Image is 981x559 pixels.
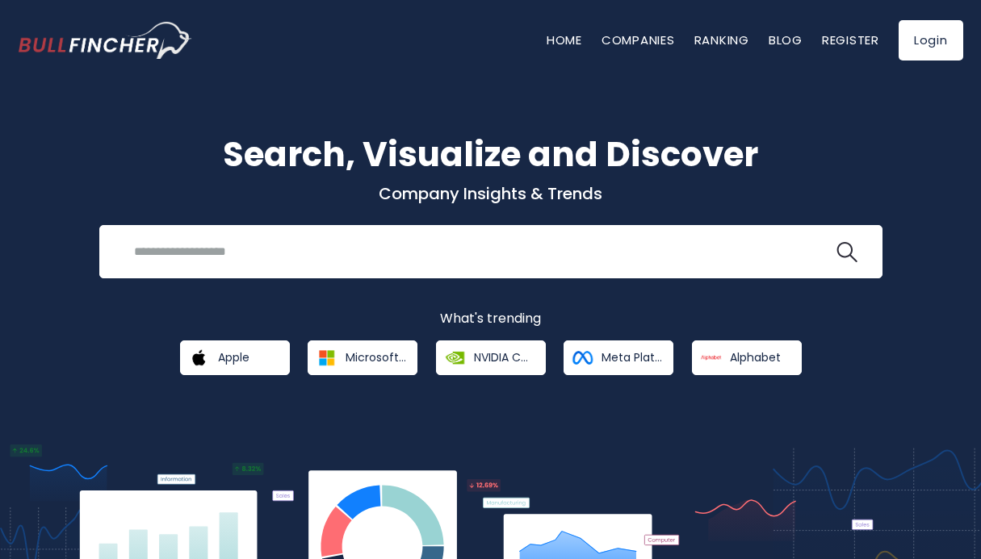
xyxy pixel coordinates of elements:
[694,31,749,48] a: Ranking
[19,22,192,59] a: Go to homepage
[346,350,406,365] span: Microsoft Corporation
[19,22,192,59] img: bullfincher logo
[602,350,662,365] span: Meta Platforms
[474,350,535,365] span: NVIDIA Corporation
[899,20,963,60] a: Login
[822,31,879,48] a: Register
[547,31,582,48] a: Home
[692,340,802,375] a: Alphabet
[836,242,857,263] img: search icon
[19,129,963,180] h1: Search, Visualize and Discover
[564,340,673,375] a: Meta Platforms
[19,183,963,204] p: Company Insights & Trends
[730,350,781,365] span: Alphabet
[769,31,803,48] a: Blog
[19,311,963,327] p: What's trending
[602,31,675,48] a: Companies
[436,340,546,375] a: NVIDIA Corporation
[218,350,249,365] span: Apple
[180,340,290,375] a: Apple
[308,340,417,375] a: Microsoft Corporation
